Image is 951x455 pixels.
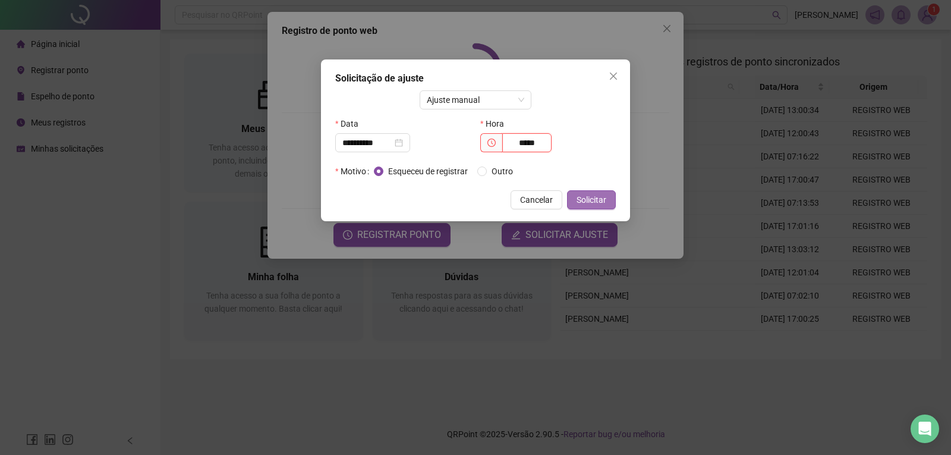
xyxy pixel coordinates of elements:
[577,193,606,206] span: Solicitar
[511,190,562,209] button: Cancelar
[427,91,525,109] span: Ajuste manual
[567,190,616,209] button: Solicitar
[911,415,939,443] div: Open Intercom Messenger
[604,67,623,86] button: Close
[383,165,473,178] span: Esqueceu de registrar
[520,193,553,206] span: Cancelar
[335,71,616,86] div: Solicitação de ajuste
[609,71,618,81] span: close
[487,139,496,147] span: clock-circle
[335,114,366,133] label: Data
[335,162,374,181] label: Motivo
[487,165,518,178] span: Outro
[480,114,512,133] label: Hora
